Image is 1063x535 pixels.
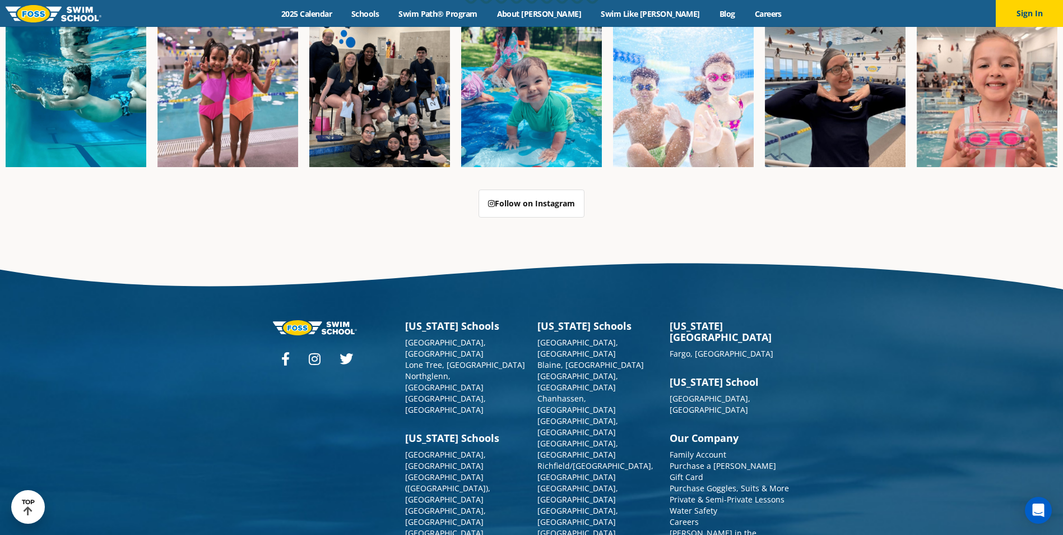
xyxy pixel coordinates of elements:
[537,505,618,527] a: [GEOGRAPHIC_DATA], [GEOGRAPHIC_DATA]
[670,449,726,460] a: Family Account
[765,26,906,167] img: Fa25-Website-Images-9-600x600.jpg
[405,472,490,505] a: [GEOGRAPHIC_DATA] ([GEOGRAPHIC_DATA]), [GEOGRAPHIC_DATA]
[745,8,791,19] a: Careers
[389,8,487,19] a: Swim Path® Program
[917,26,1057,167] img: Fa25-Website-Images-14-600x600.jpg
[537,320,658,331] h3: [US_STATE] Schools
[309,26,450,167] img: Fa25-Website-Images-2-600x600.png
[22,499,35,516] div: TOP
[613,26,754,167] img: FCC_FOSS_GeneralShoot_May_FallCampaign_lowres-9556-600x600.jpg
[591,8,710,19] a: Swim Like [PERSON_NAME]
[670,393,750,415] a: [GEOGRAPHIC_DATA], [GEOGRAPHIC_DATA]
[405,371,484,393] a: Northglenn, [GEOGRAPHIC_DATA]
[6,26,146,167] img: Fa25-Website-Images-1-600x600.png
[1025,497,1052,524] div: Open Intercom Messenger
[405,359,525,370] a: Lone Tree, [GEOGRAPHIC_DATA]
[670,460,776,482] a: Purchase a [PERSON_NAME] Gift Card
[670,516,699,527] a: Careers
[537,460,653,482] a: Richfield/[GEOGRAPHIC_DATA], [GEOGRAPHIC_DATA]
[479,190,584,218] a: Follow on Instagram
[670,483,789,494] a: Purchase Goggles, Suits & More
[537,416,618,437] a: [GEOGRAPHIC_DATA], [GEOGRAPHIC_DATA]
[537,359,644,370] a: Blaine, [GEOGRAPHIC_DATA]
[405,393,486,415] a: [GEOGRAPHIC_DATA], [GEOGRAPHIC_DATA]
[405,337,486,359] a: [GEOGRAPHIC_DATA], [GEOGRAPHIC_DATA]
[670,320,791,343] h3: [US_STATE][GEOGRAPHIC_DATA]
[670,376,791,388] h3: [US_STATE] School
[670,505,717,516] a: Water Safety
[273,320,357,335] img: Foss-logo-horizontal-white.svg
[6,5,101,22] img: FOSS Swim School Logo
[670,494,785,505] a: Private & Semi-Private Lessons
[405,320,526,331] h3: [US_STATE] Schools
[537,337,618,359] a: [GEOGRAPHIC_DATA], [GEOGRAPHIC_DATA]
[272,8,342,19] a: 2025 Calendar
[537,483,618,505] a: [GEOGRAPHIC_DATA], [GEOGRAPHIC_DATA]
[670,432,791,444] h3: Our Company
[461,26,602,167] img: Fa25-Website-Images-600x600.png
[709,8,745,19] a: Blog
[537,393,616,415] a: Chanhassen, [GEOGRAPHIC_DATA]
[537,438,618,460] a: [GEOGRAPHIC_DATA], [GEOGRAPHIC_DATA]
[405,449,486,471] a: [GEOGRAPHIC_DATA], [GEOGRAPHIC_DATA]
[342,8,389,19] a: Schools
[487,8,591,19] a: About [PERSON_NAME]
[670,348,773,359] a: Fargo, [GEOGRAPHIC_DATA]
[405,432,526,444] h3: [US_STATE] Schools
[405,505,486,527] a: [GEOGRAPHIC_DATA], [GEOGRAPHIC_DATA]
[537,371,618,393] a: [GEOGRAPHIC_DATA], [GEOGRAPHIC_DATA]
[157,26,298,167] img: Fa25-Website-Images-8-600x600.jpg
